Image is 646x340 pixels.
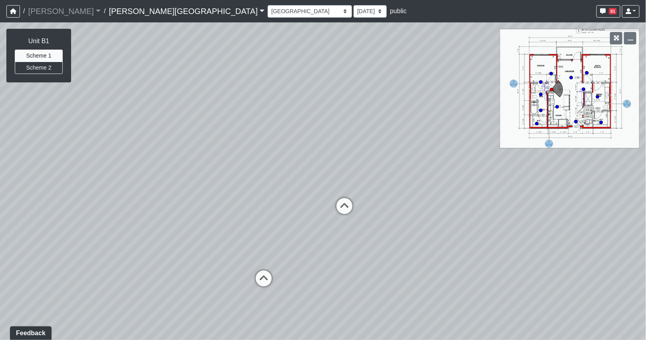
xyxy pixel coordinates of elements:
iframe: Ybug feedback widget [6,324,53,340]
a: [PERSON_NAME][GEOGRAPHIC_DATA] [109,3,264,19]
span: public [390,8,407,14]
span: / [101,3,109,19]
button: 81 [596,5,620,18]
h6: Unit B1 [15,37,63,45]
button: Scheme 1 [15,50,63,62]
span: / [20,3,28,19]
a: [PERSON_NAME] [28,3,101,19]
button: Scheme 2 [15,62,63,74]
span: 81 [609,8,617,14]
